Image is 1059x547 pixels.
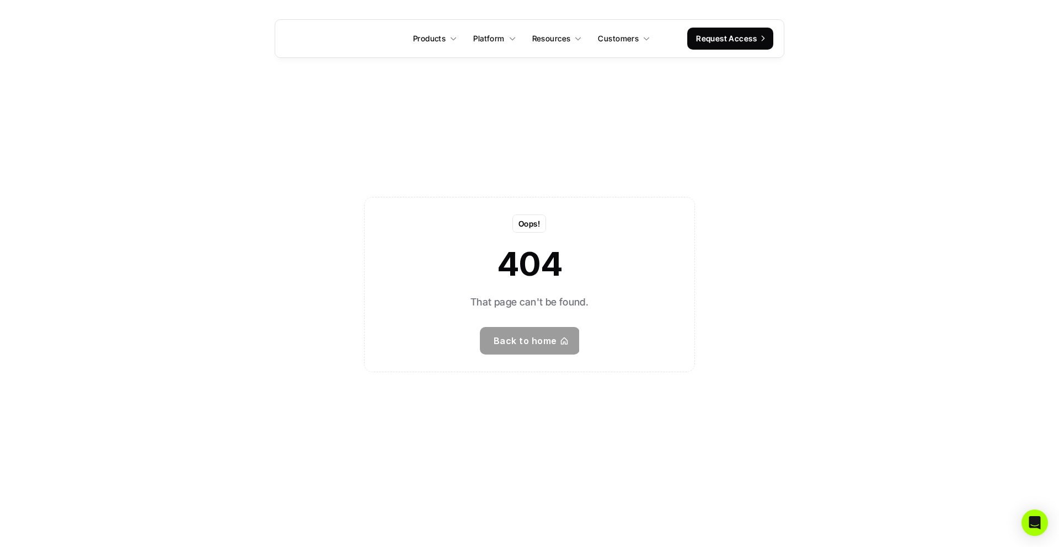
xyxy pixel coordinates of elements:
p: Request Access [696,33,757,44]
p: That page can't be found. [470,294,589,310]
p: Resources [532,33,571,44]
p: Oops! [518,218,540,229]
a: Back to home [480,327,580,355]
a: Request Access [687,28,773,50]
strong: 404 [497,244,562,283]
div: Open Intercom Messenger [1021,510,1048,536]
p: Customers [598,33,639,44]
p: Back to home [494,333,557,349]
p: Products [413,33,446,44]
p: Platform [473,33,504,44]
a: Products [407,29,464,49]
